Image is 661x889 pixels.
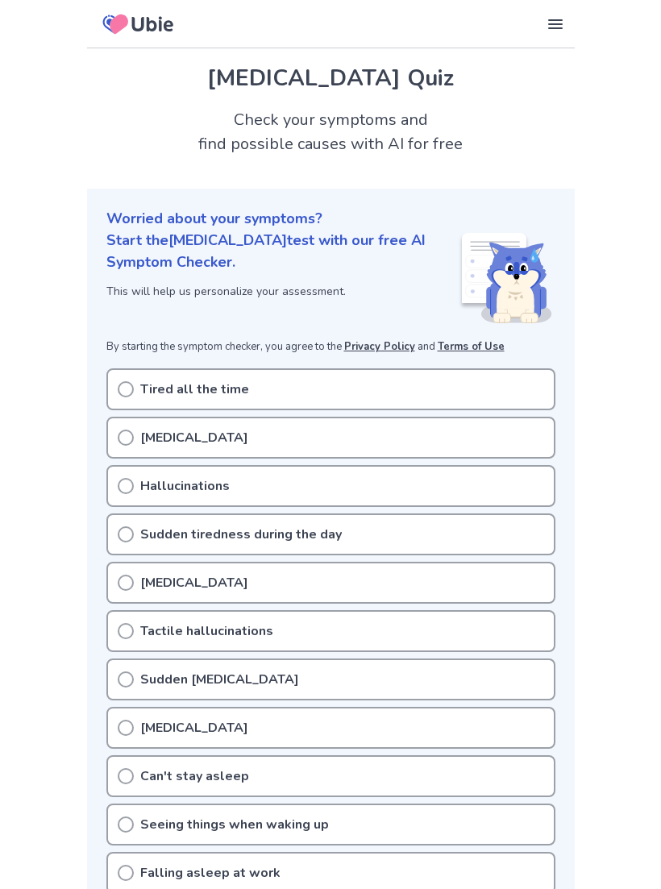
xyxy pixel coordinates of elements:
img: Shiba [459,233,552,323]
p: [MEDICAL_DATA] [140,428,248,447]
a: Privacy Policy [344,339,415,354]
p: Sudden tiredness during the day [140,525,342,544]
p: By starting the symptom checker, you agree to the and [106,339,555,355]
p: Worried about your symptoms? [106,208,555,230]
p: Hallucinations [140,476,230,496]
p: Can't stay asleep [140,766,249,786]
h2: Check your symptoms and find possible causes with AI for free [87,108,575,156]
p: [MEDICAL_DATA] [140,573,248,592]
p: Tactile hallucinations [140,621,273,641]
p: Falling asleep at work [140,863,281,883]
p: This will help us personalize your assessment. [106,283,459,300]
p: [MEDICAL_DATA] [140,718,248,737]
h1: [MEDICAL_DATA] Quiz [106,61,555,95]
p: Start the [MEDICAL_DATA] test with our free AI Symptom Checker. [106,230,459,273]
a: Terms of Use [438,339,505,354]
p: Seeing things when waking up [140,815,329,834]
p: Sudden [MEDICAL_DATA] [140,670,299,689]
p: Tired all the time [140,380,249,399]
